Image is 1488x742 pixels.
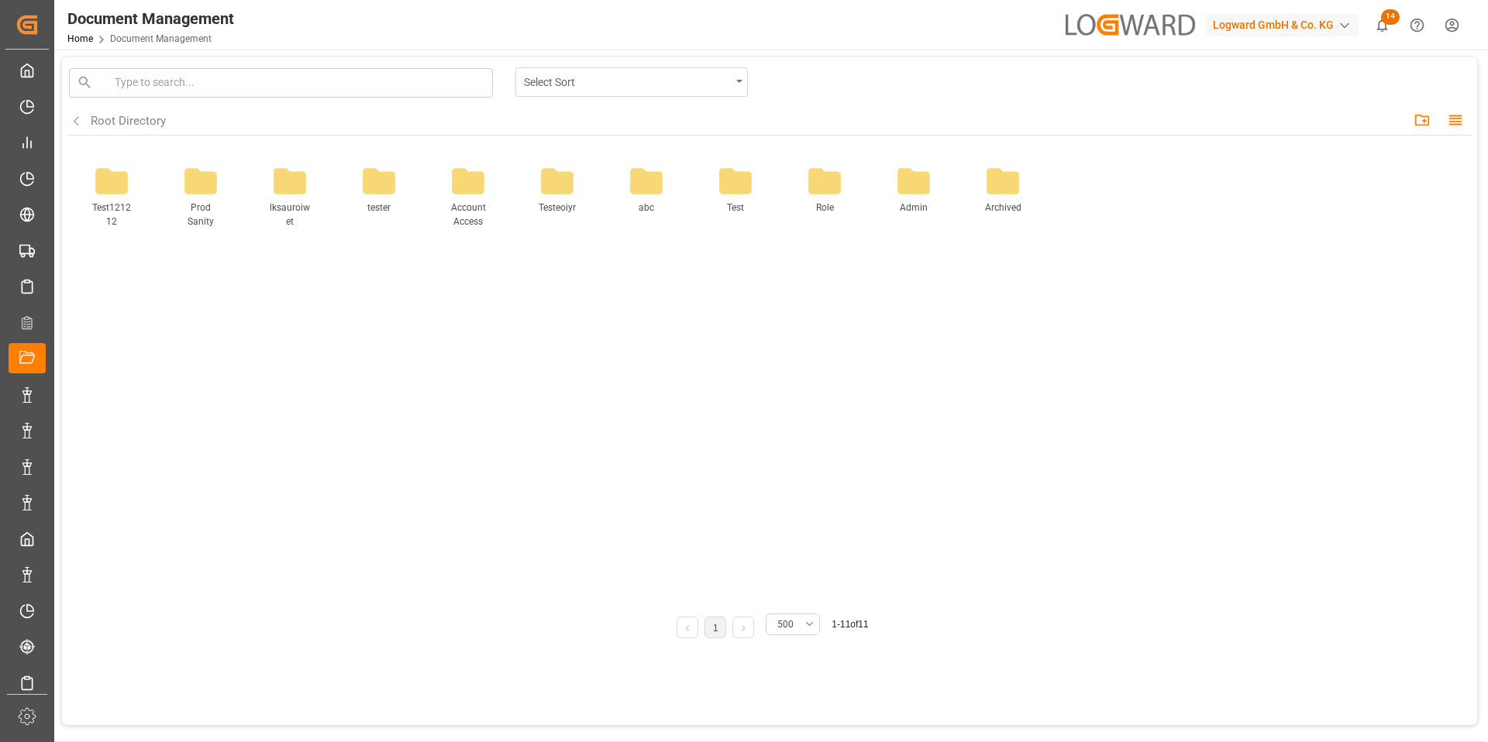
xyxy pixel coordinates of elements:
[982,201,1025,228] span: Archived
[447,201,490,228] span: Account Access
[91,201,133,228] span: Test121212
[704,617,726,638] li: 1
[91,112,166,130] div: Root Directory
[677,617,698,638] li: Previous Page
[1207,14,1359,36] div: Logward GmbH & Co. KG
[1066,14,1196,35] img: Logward_spacing_grey.png_1685354854.png
[1365,8,1400,43] button: show 14 new notifications
[67,7,234,30] div: Document Management
[766,613,820,635] button: open menu
[1400,8,1435,43] button: Help Center
[832,617,868,631] div: 1 - 11 of 11
[732,617,754,638] li: Next Page
[625,201,668,228] span: abc
[893,201,935,228] span: Admin
[715,201,757,228] span: Test
[67,33,93,44] a: Home
[269,201,312,228] span: lksauroiwet
[115,74,489,91] input: Type to search...
[524,71,731,91] div: Select Sort
[1381,9,1400,25] span: 14
[536,201,579,228] span: Testeoiyr
[713,623,718,634] a: 1
[804,201,846,228] span: Role
[358,201,401,228] span: tester
[1207,10,1365,40] button: Logward GmbH & Co. KG
[180,201,222,228] span: Prod Sanity
[777,617,794,631] span: 500
[515,67,748,97] button: open menu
